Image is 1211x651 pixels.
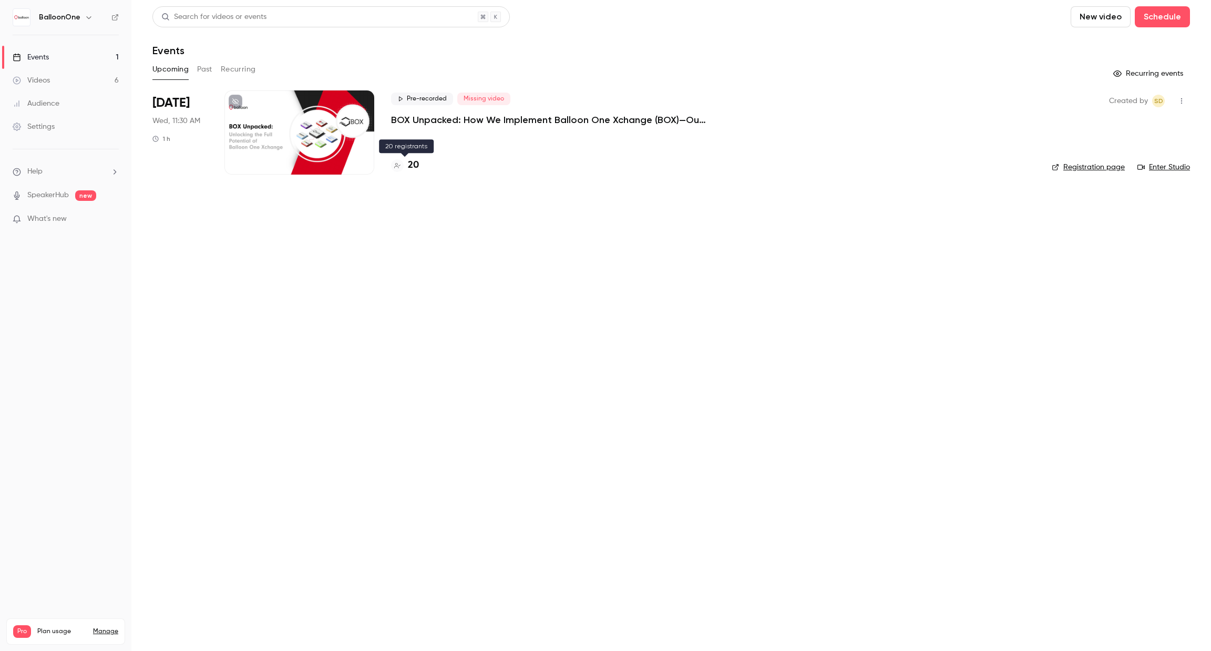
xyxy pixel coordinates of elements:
h4: 20 [408,158,419,172]
span: SD [1154,95,1163,107]
iframe: Noticeable Trigger [106,215,119,224]
span: Wed, 11:30 AM [152,116,200,126]
span: new [75,190,96,201]
span: Sitara Duggal [1152,95,1165,107]
span: Help [27,166,43,177]
a: 20 [391,158,419,172]
div: Videos [13,75,50,86]
span: Created by [1109,95,1148,107]
li: help-dropdown-opener [13,166,119,177]
a: Enter Studio [1137,162,1190,172]
a: SpeakerHub [27,190,69,201]
a: Registration page [1052,162,1125,172]
span: Pro [13,625,31,638]
span: Pre-recorded [391,93,453,105]
button: Recurring [221,61,256,78]
span: What's new [27,213,67,225]
div: Audience [13,98,59,109]
div: 1 h [152,135,170,143]
div: Search for videos or events [161,12,266,23]
img: BalloonOne [13,9,30,26]
h6: BalloonOne [39,12,80,23]
button: New video [1071,6,1131,27]
div: Events [13,52,49,63]
div: Settings [13,121,55,132]
button: Schedule [1135,6,1190,27]
h1: Events [152,44,184,57]
button: Upcoming [152,61,189,78]
button: Past [197,61,212,78]
a: BOX Unpacked: How We Implement Balloon One Xchange (BOX)—Our Proven Project Methodology [391,114,706,126]
a: Manage [93,627,118,636]
span: Missing video [457,93,510,105]
div: Sep 10 Wed, 11:30 AM (Europe/London) [152,90,208,175]
span: [DATE] [152,95,190,111]
button: Recurring events [1109,65,1190,82]
span: Plan usage [37,627,87,636]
